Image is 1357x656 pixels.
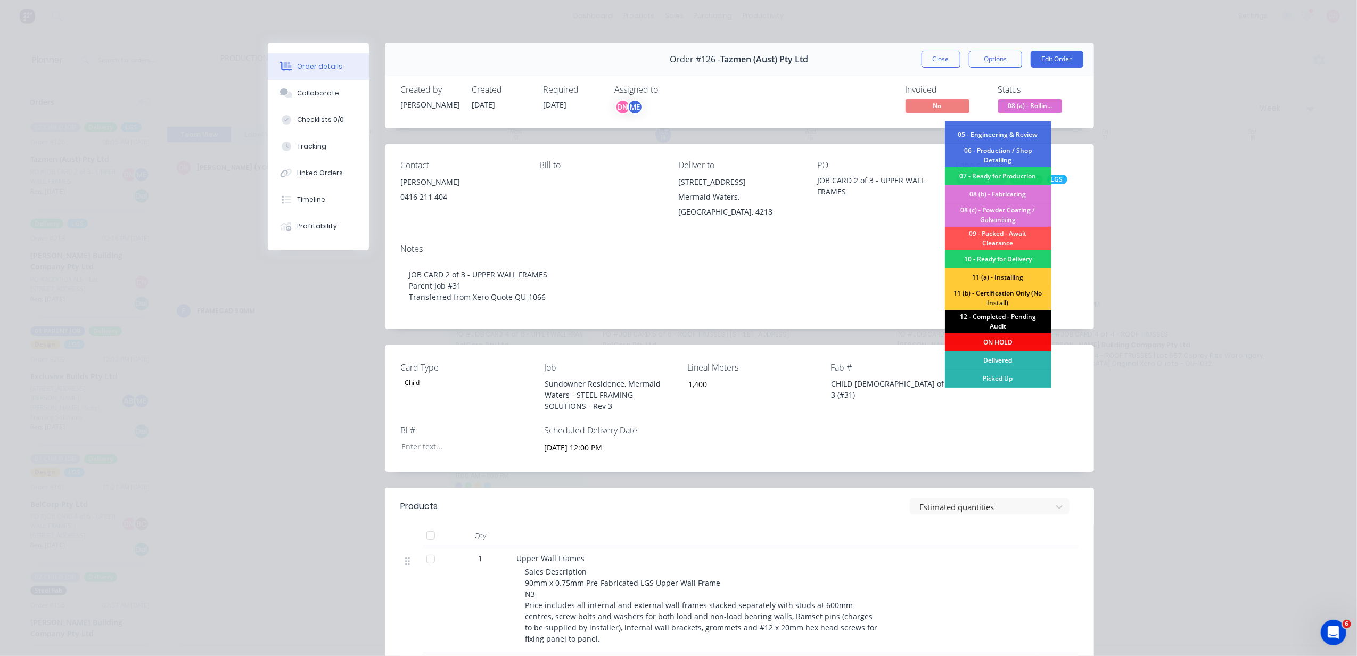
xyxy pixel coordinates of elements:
div: Picked Up [945,370,1051,388]
button: Profitability [268,213,369,240]
div: 12 - Completed - Pending Audit [945,310,1051,333]
span: 08 (a) - Rollin... [998,99,1062,112]
div: CHILD [DEMOGRAPHIC_DATA] of 3 (#31) [823,376,956,403]
div: 07 - Ready for Production [945,167,1051,185]
div: Order details [297,62,342,71]
div: Checklists 0/0 [297,115,344,125]
span: Order #126 - [670,54,721,64]
span: [DATE] [544,100,567,110]
input: Enter number... [679,376,820,392]
div: Contact [401,160,523,170]
button: Linked Orders [268,160,369,186]
div: 11 (a) - Installing [945,268,1051,286]
div: Sundowner Residence, Mermaid Waters - STEEL FRAMING SOLUTIONS - Rev 3 [536,376,669,414]
label: Scheduled Delivery Date [544,424,677,437]
span: 1 [479,553,483,564]
div: Products [401,500,438,513]
div: 05 - Engineering & Review [945,126,1051,144]
div: [PERSON_NAME] [401,99,459,110]
div: 09 - Packed - Await Clearance [945,227,1051,250]
input: Enter date and time [537,439,669,455]
div: JOB CARD 2 of 3 - UPPER WALL FRAMES Parent Job #31 Transferred from Xero Quote QU-1066 [401,258,1078,313]
label: Lineal Meters [687,361,820,374]
label: Bl # [401,424,534,437]
iframe: Intercom live chat [1321,620,1346,645]
div: Linked Orders [297,168,343,178]
div: JOB CARD 2 of 3 - UPPER WALL FRAMES [817,175,939,197]
span: Upper Wall Frames [517,553,585,563]
div: [STREET_ADDRESS]Mermaid Waters, [GEOGRAPHIC_DATA], 4218 [678,175,800,219]
label: Job [544,361,677,374]
button: DNME [615,99,643,115]
div: Invoiced [906,85,985,95]
div: ME [627,99,643,115]
span: Sales Description 90mm x 0.75mm Pre-Fabricated LGS Upper Wall Frame N3 Price includes all interna... [525,567,880,644]
button: 08 (a) - Rollin... [998,99,1062,115]
div: 08 (b) - Fabricating [945,185,1051,203]
div: Bill to [539,160,661,170]
button: Tracking [268,133,369,160]
div: Timeline [297,195,325,204]
label: Card Type [401,361,534,374]
div: Created [472,85,531,95]
button: Close [922,51,960,68]
button: Checklists 0/0 [268,106,369,133]
div: Status [998,85,1078,95]
button: Options [969,51,1022,68]
div: Required [544,85,602,95]
div: [PERSON_NAME] [401,175,523,190]
div: Profitability [297,222,337,231]
div: Mermaid Waters, [GEOGRAPHIC_DATA], 4218 [678,190,800,219]
div: PO [817,160,939,170]
div: DN [615,99,631,115]
div: 0416 211 404 [401,190,523,204]
button: Collaborate [268,80,369,106]
div: Collaborate [297,88,339,98]
button: Edit Order [1031,51,1083,68]
span: No [906,99,969,112]
div: 11 (b) - Certification Only (No Install) [945,286,1051,310]
button: Order details [268,53,369,80]
div: Created by [401,85,459,95]
div: 08 (c) - Powder Coating / Galvanising [945,203,1051,227]
div: Assigned to [615,85,721,95]
label: Fab # [830,361,964,374]
div: 10 - Ready for Delivery [945,250,1051,268]
div: Notes [401,244,1078,254]
div: Qty [449,525,513,546]
div: Delivered [945,351,1051,370]
div: Child [401,376,424,390]
div: LGS [1047,175,1067,184]
div: [STREET_ADDRESS] [678,175,800,190]
button: Timeline [268,186,369,213]
div: Tracking [297,142,326,151]
div: ON HOLD [945,333,1051,351]
div: 06 - Production / Shop Detailing [945,144,1051,167]
span: 6 [1343,620,1351,628]
span: [DATE] [472,100,496,110]
div: [PERSON_NAME]0416 211 404 [401,175,523,209]
div: Deliver to [678,160,800,170]
span: Tazmen (Aust) Pty Ltd [721,54,809,64]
